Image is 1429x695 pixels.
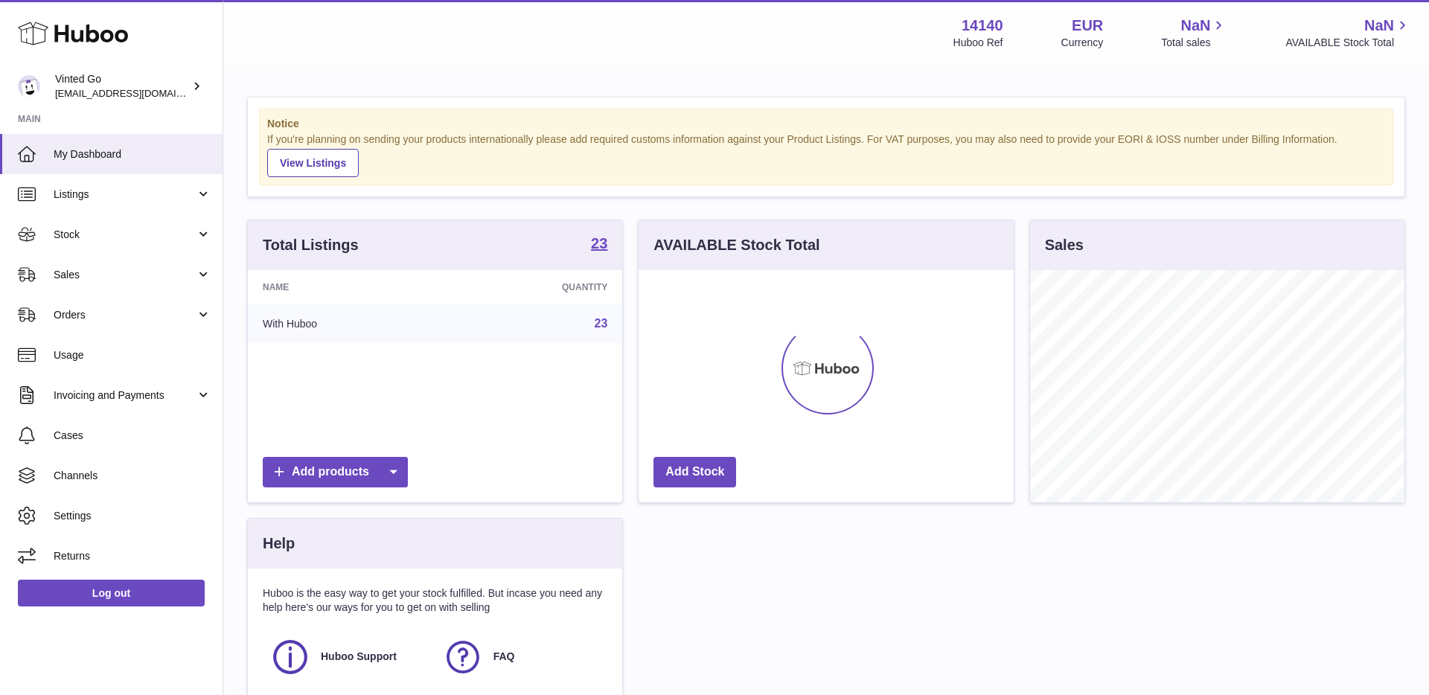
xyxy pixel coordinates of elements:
[653,235,819,255] h3: AVAILABLE Stock Total
[1072,16,1103,36] strong: EUR
[1364,16,1394,36] span: NaN
[267,149,359,177] a: View Listings
[263,235,359,255] h3: Total Listings
[248,304,446,343] td: With Huboo
[1285,16,1411,50] a: NaN AVAILABLE Stock Total
[54,469,211,483] span: Channels
[1161,36,1227,50] span: Total sales
[446,270,623,304] th: Quantity
[263,586,607,615] p: Huboo is the easy way to get your stock fulfilled. But incase you need any help here's our ways f...
[54,228,196,242] span: Stock
[1180,16,1210,36] span: NaN
[653,457,736,487] a: Add Stock
[263,457,408,487] a: Add products
[267,132,1385,177] div: If you're planning on sending your products internationally please add required customs informati...
[54,147,211,161] span: My Dashboard
[591,236,607,254] a: 23
[54,188,196,202] span: Listings
[54,268,196,282] span: Sales
[1045,235,1084,255] h3: Sales
[54,348,211,362] span: Usage
[54,388,196,403] span: Invoicing and Payments
[54,549,211,563] span: Returns
[263,534,295,554] h3: Help
[443,637,601,677] a: FAQ
[54,308,196,322] span: Orders
[962,16,1003,36] strong: 14140
[55,72,189,100] div: Vinted Go
[493,650,515,664] span: FAQ
[18,75,40,97] img: giedre.bartusyte@vinted.com
[55,87,219,99] span: [EMAIL_ADDRESS][DOMAIN_NAME]
[1161,16,1227,50] a: NaN Total sales
[595,317,608,330] a: 23
[1061,36,1104,50] div: Currency
[54,509,211,523] span: Settings
[591,236,607,251] strong: 23
[953,36,1003,50] div: Huboo Ref
[267,117,1385,131] strong: Notice
[248,270,446,304] th: Name
[1285,36,1411,50] span: AVAILABLE Stock Total
[54,429,211,443] span: Cases
[18,580,205,606] a: Log out
[270,637,428,677] a: Huboo Support
[321,650,397,664] span: Huboo Support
